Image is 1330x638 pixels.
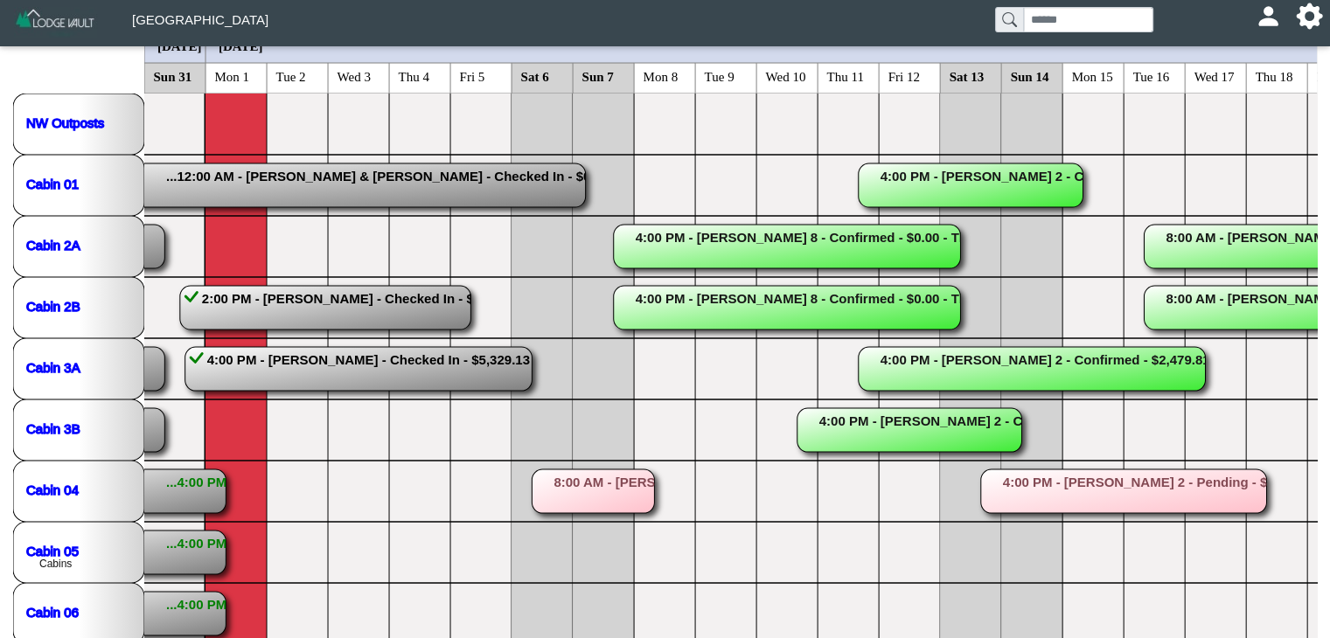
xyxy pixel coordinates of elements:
[26,237,80,252] a: Cabin 2A
[521,69,550,83] text: Sat 6
[705,69,735,83] text: Tue 9
[1256,69,1293,83] text: Thu 18
[1072,69,1113,83] text: Mon 15
[950,69,985,83] text: Sat 13
[888,69,920,83] text: Fri 12
[39,558,72,570] text: Cabins
[26,176,79,191] a: Cabin 01
[26,114,104,129] a: NW Outposts
[26,604,79,619] a: Cabin 06
[1002,12,1016,26] svg: search
[827,69,864,83] text: Thu 11
[399,69,430,83] text: Thu 4
[582,69,615,83] text: Sun 7
[14,7,97,38] img: Z
[26,420,80,435] a: Cabin 3B
[154,69,192,83] text: Sun 31
[1303,10,1316,23] svg: gear fill
[215,69,250,83] text: Mon 1
[460,69,485,83] text: Fri 5
[766,69,806,83] text: Wed 10
[26,298,80,313] a: Cabin 2B
[644,69,679,83] text: Mon 8
[26,482,79,496] a: Cabin 04
[1133,69,1170,83] text: Tue 16
[338,69,371,83] text: Wed 3
[26,543,79,558] a: Cabin 05
[1194,69,1235,83] text: Wed 17
[276,69,306,83] text: Tue 2
[1262,10,1275,23] svg: person fill
[1011,69,1049,83] text: Sun 14
[26,359,80,374] a: Cabin 3A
